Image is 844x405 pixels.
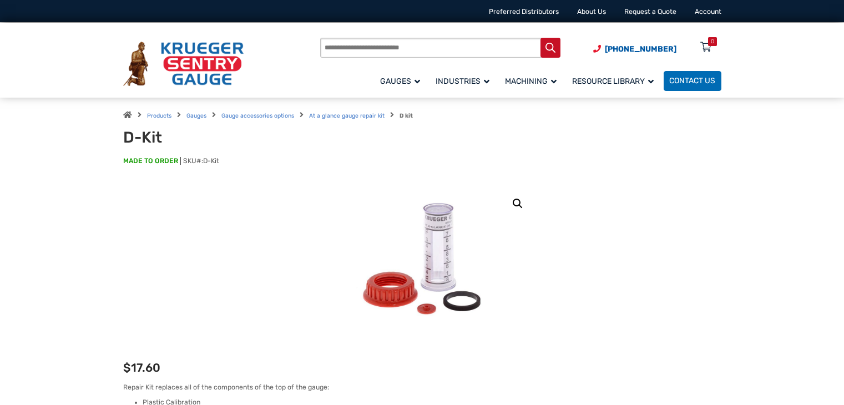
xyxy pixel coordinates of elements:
a: Request a Quote [624,8,676,16]
span: [PHONE_NUMBER] [605,44,676,54]
a: Products [147,112,171,119]
a: Account [695,8,721,16]
div: 0 [711,37,714,46]
a: Gauge accessories options [221,112,294,119]
strong: D kit [400,112,413,119]
span: SKU#: [180,157,219,165]
h1: D-Kit [123,128,362,147]
a: At a glance gauge repair kit [309,112,385,119]
span: Contact Us [669,77,715,86]
span: Gauges [380,77,420,86]
span: Resource Library [572,77,654,86]
a: Resource Library [567,69,664,92]
a: Gauges [375,69,430,92]
a: View full-screen image gallery [508,194,528,214]
span: MADE TO ORDER [123,156,178,166]
span: Machining [505,77,557,86]
a: Machining [499,69,567,92]
a: Gauges [186,112,206,119]
p: Repair Kit replaces all of the components of the top of the gauge: [123,382,721,392]
a: About Us [577,8,606,16]
span: Industries [436,77,489,86]
span: D-Kit [203,157,219,165]
a: Phone Number (920) 434-8860 [593,43,676,55]
bdi: 17.60 [123,361,160,374]
a: Preferred Distributors [489,8,559,16]
a: Contact Us [664,71,721,91]
img: Krueger Sentry Gauge [123,42,244,86]
span: $ [123,361,131,374]
a: Industries [430,69,499,92]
